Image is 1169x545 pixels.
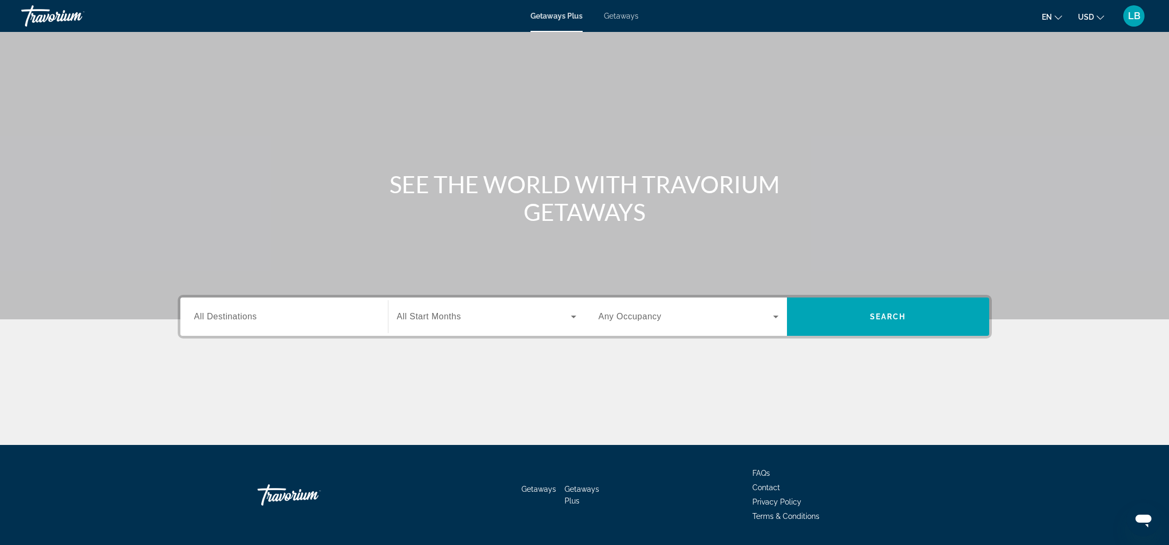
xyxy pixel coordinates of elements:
a: Travorium [258,479,364,511]
span: USD [1078,13,1094,21]
span: All Start Months [397,312,461,321]
button: User Menu [1120,5,1148,27]
iframe: Button to launch messaging window [1126,502,1160,536]
span: en [1042,13,1052,21]
a: FAQs [752,469,770,477]
a: Getaways [521,485,556,493]
a: Terms & Conditions [752,512,819,521]
button: Change language [1042,9,1062,24]
a: Getaways Plus [565,485,599,505]
span: All Destinations [194,312,257,321]
a: Contact [752,483,780,492]
span: LB [1128,11,1140,21]
span: Any Occupancy [599,312,662,321]
h1: SEE THE WORLD WITH TRAVORIUM GETAWAYS [385,170,784,226]
div: Search widget [180,298,989,336]
a: Getaways Plus [530,12,583,20]
a: Privacy Policy [752,498,801,506]
a: Travorium [21,2,128,30]
span: Search [870,312,906,321]
button: Search [787,298,989,336]
button: Change currency [1078,9,1104,24]
a: Getaways [604,12,639,20]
